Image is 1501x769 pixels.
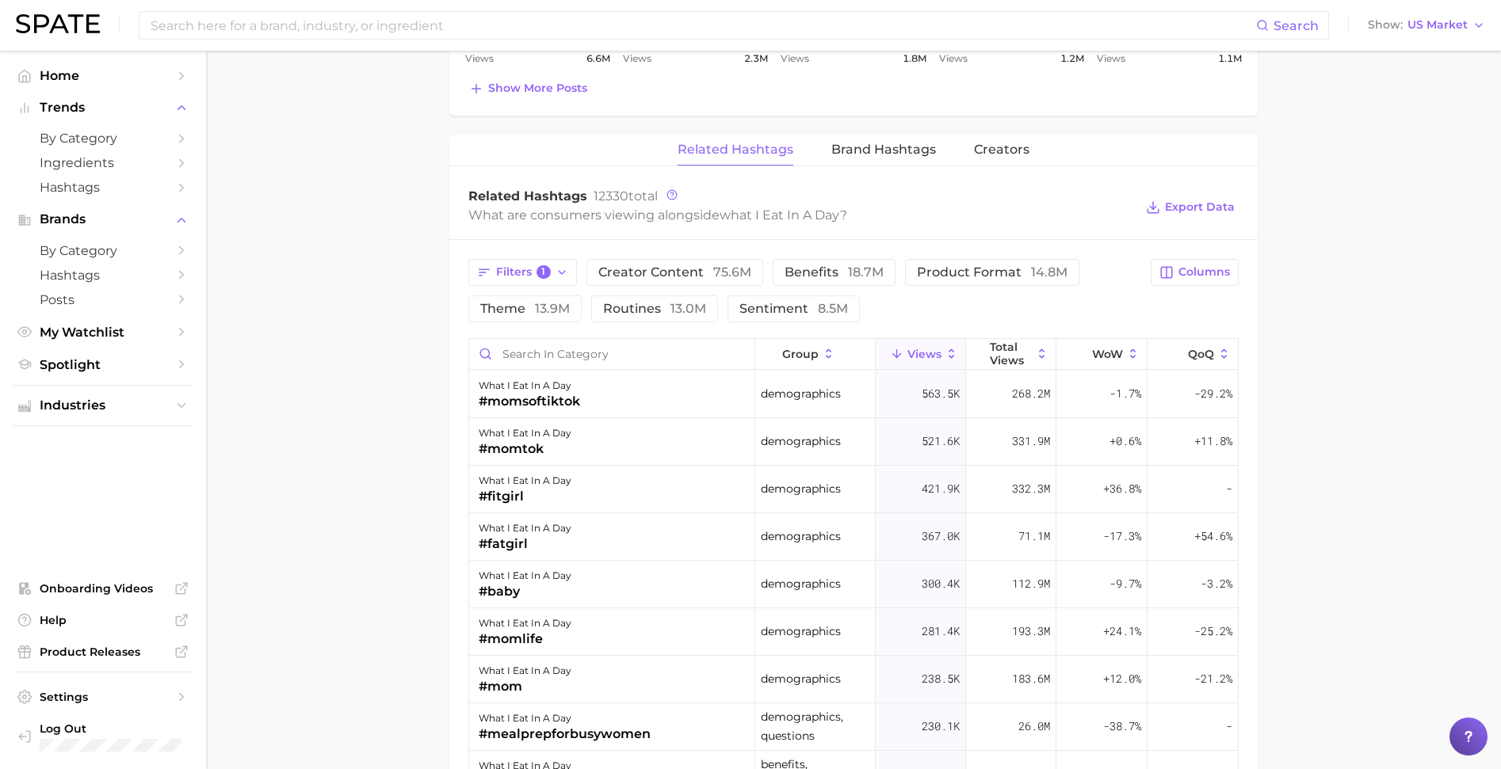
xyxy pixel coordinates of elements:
div: what i eat in a day [479,614,571,633]
button: what i eat in a day#momlifedemographics281.4k193.3m+24.1%-25.2% [469,608,1238,656]
div: #baby [479,582,571,601]
button: QoQ [1148,339,1238,370]
a: Log out. Currently logged in with e-mail alyssa@spate.nyc. [13,717,193,756]
span: WoW [1092,348,1123,360]
a: by Category [13,238,193,263]
span: demographics [761,479,841,498]
span: 193.3m [1012,622,1050,641]
span: -25.2% [1194,622,1232,641]
div: what i eat in a day [479,709,651,728]
button: what i eat in a day#momdemographics238.5k183.6m+12.0%-21.2% [469,656,1238,703]
span: Hashtags [40,268,166,283]
span: 71.1m [1018,527,1050,546]
span: benefits [785,266,884,279]
div: #momlife [479,630,571,649]
input: Search here for a brand, industry, or ingredient [149,12,1256,39]
span: demographics [761,527,841,546]
span: 1.2m [1060,49,1084,68]
button: what i eat in a day#fitgirldemographics421.9k332.3m+36.8%- [469,466,1238,513]
span: 6.6m [586,49,610,68]
span: +36.8% [1103,479,1141,498]
a: Product Releases [13,640,193,664]
span: Views [623,49,651,68]
span: 238.5k [922,669,960,688]
span: -17.3% [1103,527,1141,546]
button: Total Views [966,339,1056,370]
span: Views [781,49,809,68]
span: what i eat in a day [720,207,840,223]
span: -21.2% [1194,669,1232,688]
span: -3.2% [1201,574,1232,593]
span: Log Out [40,721,181,736]
button: WoW [1056,339,1147,370]
span: QoQ [1188,348,1214,360]
span: 13.9m [535,301,570,316]
a: Hashtags [13,263,193,287]
span: demographics [761,384,841,403]
span: 281.4k [922,622,960,641]
div: #momtok [479,440,571,459]
span: group [782,348,819,360]
span: 75.6m [713,265,751,280]
span: creator content [598,266,751,279]
span: Brand Hashtags [831,143,936,157]
img: SPATE [16,14,100,33]
span: 8.5m [818,301,848,316]
span: by Category [40,131,166,146]
span: Hashtags [40,180,166,195]
span: Industries [40,398,166,413]
span: Views [1097,49,1125,68]
a: Posts [13,287,193,312]
a: Hashtags [13,175,193,200]
span: -38.7% [1103,717,1141,736]
button: group [755,339,876,370]
span: Product Releases [40,645,166,659]
span: 1.1m [1218,49,1242,68]
span: 183.6m [1012,669,1050,688]
span: 1 [537,265,551,280]
span: by Category [40,243,166,258]
span: total [594,188,658,204]
span: Export Data [1165,200,1235,214]
span: sentiment [739,303,848,315]
span: Views [465,49,494,68]
button: Industries [13,394,193,417]
span: 331.9m [1012,432,1050,451]
span: Trends [40,101,166,115]
span: Show more posts [488,82,587,95]
span: Home [40,68,166,83]
span: Posts [40,292,166,307]
div: #mealprepforbusywomen [479,725,651,744]
span: theme [480,303,570,315]
span: 230.1k [922,717,960,736]
span: 367.0k [922,527,960,546]
button: Brands [13,207,193,231]
a: Spotlight [13,352,193,377]
button: Show more posts [465,78,591,100]
button: what i eat in a day#momsoftiktokdemographics563.5k268.2m-1.7%-29.2% [469,371,1238,418]
span: Ingredients [40,155,166,170]
span: Search [1274,18,1319,33]
span: 1.8m [903,49,926,68]
span: Onboarding Videos [40,581,166,596]
span: +54.6% [1194,527,1232,546]
a: Settings [13,685,193,709]
button: what i eat in a day#mealprepforbusywomendemographics, questions230.1k26.0m-38.7%- [469,703,1238,751]
span: 421.9k [922,479,960,498]
div: what i eat in a day [479,471,571,490]
span: +12.0% [1103,669,1141,688]
span: Related Hashtags [678,143,793,157]
button: what i eat in a day#babydemographics300.4k112.9m-9.7%-3.2% [469,561,1238,608]
span: demographics [761,432,841,451]
span: US Market [1407,21,1468,29]
span: 13.0m [670,301,706,316]
span: Help [40,613,166,627]
span: demographics [761,574,841,593]
span: 18.7m [848,265,884,280]
span: - [1226,717,1232,736]
div: #fitgirl [479,487,571,506]
span: product format [917,266,1068,279]
span: Total Views [990,341,1032,366]
span: 112.9m [1012,574,1050,593]
span: - [1226,479,1232,498]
